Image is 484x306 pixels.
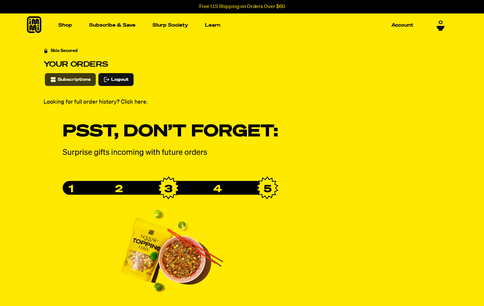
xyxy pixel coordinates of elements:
button: Logout [98,73,133,86]
span: Subscriptions [58,76,91,83]
a: 0 [437,20,445,31]
span: Logout [111,76,128,83]
a: Learn [202,20,223,30]
span: 0 [439,20,443,26]
h3: Your orders [44,60,272,69]
svg: Security [44,49,48,53]
div: Skio Secured [51,47,78,54]
nav: Main navigation [56,13,416,37]
a: Account [389,20,416,30]
a: Skio Secured [44,47,78,59]
p: Free U.S Shipping on Orders Over $60 [199,4,285,10]
button: Subscriptions [45,73,96,86]
a: Looking for full order history? Click here. [44,98,272,107]
a: Slurp Society [150,20,191,30]
a: Shop [56,20,75,30]
a: Subscribe & Save [86,20,138,30]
